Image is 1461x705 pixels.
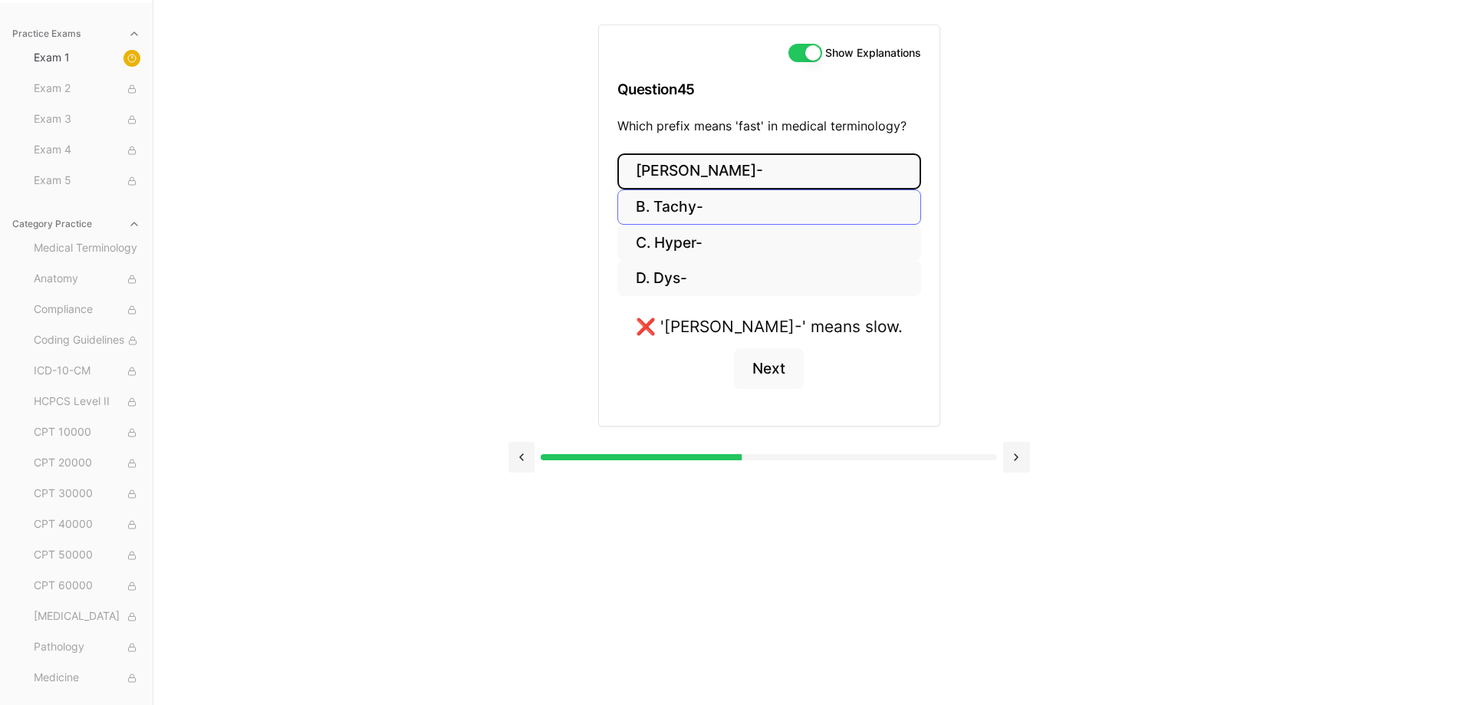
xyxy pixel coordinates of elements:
[34,547,140,564] span: CPT 50000
[34,394,140,410] span: HCPCS Level II
[6,212,146,236] button: Category Practice
[734,348,804,390] button: Next
[34,301,140,318] span: Compliance
[28,420,146,445] button: CPT 10000
[28,359,146,384] button: ICD-10-CM
[28,666,146,690] button: Medicine
[34,111,140,128] span: Exam 3
[34,240,140,257] span: Medical Terminology
[28,543,146,568] button: CPT 50000
[28,512,146,537] button: CPT 40000
[617,225,921,261] button: C. Hyper-
[28,574,146,598] button: CPT 60000
[34,173,140,189] span: Exam 5
[28,298,146,322] button: Compliance
[28,169,146,193] button: Exam 5
[34,486,140,502] span: CPT 30000
[34,271,140,288] span: Anatomy
[617,153,921,189] button: [PERSON_NAME]-
[6,21,146,46] button: Practice Exams
[34,455,140,472] span: CPT 20000
[28,107,146,132] button: Exam 3
[34,578,140,595] span: CPT 60000
[28,77,146,101] button: Exam 2
[34,670,140,687] span: Medicine
[617,189,921,226] button: B. Tachy-
[34,363,140,380] span: ICD-10-CM
[28,390,146,414] button: HCPCS Level II
[28,267,146,292] button: Anatomy
[28,635,146,660] button: Pathology
[617,117,921,135] p: Which prefix means 'fast' in medical terminology?
[617,67,921,112] h3: Question 45
[34,516,140,533] span: CPT 40000
[34,142,140,159] span: Exam 4
[28,605,146,629] button: [MEDICAL_DATA]
[34,424,140,441] span: CPT 10000
[825,48,921,58] label: Show Explanations
[617,261,921,297] button: D. Dys-
[28,328,146,353] button: Coding Guidelines
[34,332,140,349] span: Coding Guidelines
[34,639,140,656] span: Pathology
[636,315,903,338] div: ❌ '[PERSON_NAME]-' means slow.
[28,236,146,261] button: Medical Terminology
[28,451,146,476] button: CPT 20000
[34,50,140,67] span: Exam 1
[34,81,140,97] span: Exam 2
[28,46,146,71] button: Exam 1
[34,608,140,625] span: [MEDICAL_DATA]
[28,482,146,506] button: CPT 30000
[28,138,146,163] button: Exam 4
